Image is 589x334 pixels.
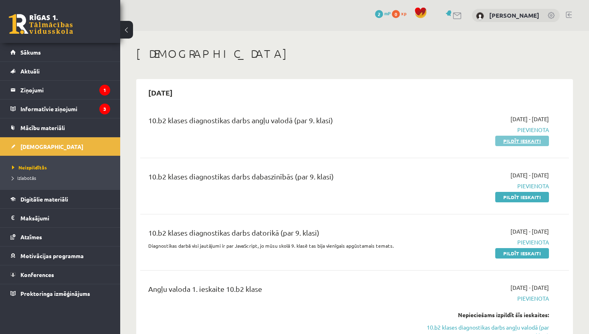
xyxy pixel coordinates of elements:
[20,124,65,131] span: Mācību materiāli
[392,10,410,16] a: 0 xp
[375,10,383,18] span: 2
[136,47,573,61] h1: [DEMOGRAPHIC_DATA]
[10,228,110,246] a: Atzīmes
[424,126,549,134] span: Pievienota
[10,265,110,284] a: Konferences
[148,242,411,249] p: Diagnostikas darbā visi jautājumi ir par JavaScript, jo mūsu skolā 9. klasē tas bija vienīgais ap...
[10,137,110,156] a: [DEMOGRAPHIC_DATA]
[10,209,110,227] a: Maksājumi
[20,143,83,150] span: [DEMOGRAPHIC_DATA]
[510,115,549,123] span: [DATE] - [DATE]
[20,196,68,203] span: Digitālie materiāli
[392,10,400,18] span: 0
[12,164,112,171] a: Neizpildītās
[12,164,47,171] span: Neizpildītās
[510,227,549,236] span: [DATE] - [DATE]
[495,136,549,146] a: Pildīt ieskaiti
[99,104,110,114] i: 3
[20,290,90,297] span: Proktoringa izmēģinājums
[20,81,110,99] legend: Ziņojumi
[148,227,411,242] div: 10.b2 klases diagnostikas darbs datorikā (par 9. klasi)
[384,10,391,16] span: mP
[12,174,112,181] a: Izlabotās
[20,100,110,118] legend: Informatīvie ziņojumi
[424,294,549,303] span: Pievienota
[148,115,411,130] div: 10.b2 klases diagnostikas darbs angļu valodā (par 9. klasi)
[10,81,110,99] a: Ziņojumi1
[510,283,549,292] span: [DATE] - [DATE]
[495,248,549,259] a: Pildīt ieskaiti
[10,246,110,265] a: Motivācijas programma
[10,190,110,208] a: Digitālie materiāli
[510,171,549,179] span: [DATE] - [DATE]
[12,175,36,181] span: Izlabotās
[20,271,54,278] span: Konferences
[424,311,549,319] div: Nepieciešams izpildīt šīs ieskaites:
[476,12,484,20] img: Simona Silkāne
[489,11,539,19] a: [PERSON_NAME]
[10,118,110,137] a: Mācību materiāli
[20,252,84,259] span: Motivācijas programma
[20,209,110,227] legend: Maksājumi
[375,10,391,16] a: 2 mP
[495,192,549,202] a: Pildīt ieskaiti
[20,49,41,56] span: Sākums
[148,283,411,298] div: Angļu valoda 1. ieskaite 10.b2 klase
[424,238,549,246] span: Pievienota
[9,14,73,34] a: Rīgas 1. Tālmācības vidusskola
[10,284,110,303] a: Proktoringa izmēģinājums
[10,62,110,80] a: Aktuāli
[99,85,110,96] i: 1
[20,233,42,240] span: Atzīmes
[20,67,40,75] span: Aktuāli
[10,100,110,118] a: Informatīvie ziņojumi3
[10,43,110,61] a: Sākums
[148,171,411,186] div: 10.b2 klases diagnostikas darbs dabaszinībās (par 9. klasi)
[401,10,406,16] span: xp
[140,83,181,102] h2: [DATE]
[424,182,549,190] span: Pievienota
